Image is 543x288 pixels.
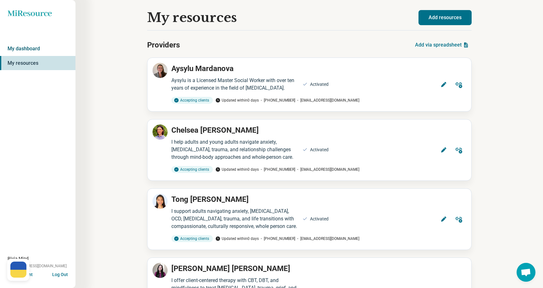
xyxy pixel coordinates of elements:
[310,147,329,153] div: Activated
[147,10,237,25] h1: My resources
[295,236,359,241] span: [EMAIL_ADDRESS][DOMAIN_NAME]
[171,63,234,74] p: Aysylu Mardanova
[259,97,295,103] span: [PHONE_NUMBER]
[259,167,295,172] span: [PHONE_NUMBER]
[295,167,359,172] span: [EMAIL_ADDRESS][DOMAIN_NAME]
[52,271,68,276] button: Log Out
[171,97,213,104] div: Accepting clients
[418,10,472,25] button: Add resources
[215,97,259,103] span: Updated within 0 days
[171,125,259,136] p: Chelsea [PERSON_NAME]
[171,166,213,173] div: Accepting clients
[413,37,472,53] button: Add via spreadsheet
[171,263,290,274] p: [PERSON_NAME] [PERSON_NAME]
[171,208,299,230] div: I support adults navigating anxiety, [MEDICAL_DATA], OCD, [MEDICAL_DATA], trauma, and life transi...
[8,255,29,262] span: Rivia Mind
[310,81,329,88] div: Activated
[171,194,249,205] p: Tong [PERSON_NAME]
[171,77,299,92] div: Aysylu is a Licensed Master Social Worker with over ten years of experience in the field of [MEDI...
[310,216,329,222] div: Activated
[517,263,535,282] div: Open chat
[215,236,259,241] span: Updated within 0 days
[171,138,299,161] div: I help adults and young adults navigate anxiety, [MEDICAL_DATA], trauma, and relationship challen...
[147,39,180,51] h2: Providers
[8,263,67,269] span: [EMAIL_ADDRESS][DOMAIN_NAME]
[295,97,359,103] span: [EMAIL_ADDRESS][DOMAIN_NAME]
[171,235,213,242] div: Accepting clients
[215,167,259,172] span: Updated within 0 days
[259,236,295,241] span: [PHONE_NUMBER]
